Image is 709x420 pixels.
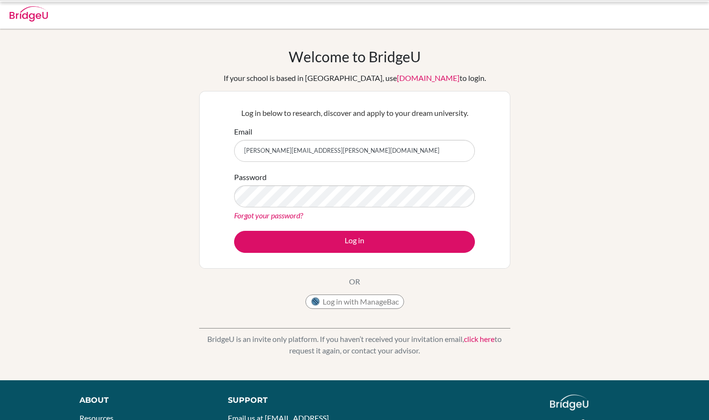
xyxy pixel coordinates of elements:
[10,6,48,22] img: Bridge-U
[234,211,303,220] a: Forgot your password?
[305,295,404,309] button: Log in with ManageBac
[234,171,267,183] label: Password
[464,334,495,343] a: click here
[228,395,345,406] div: Support
[550,395,589,410] img: logo_white@2x-f4f0deed5e89b7ecb1c2cc34c3e3d731f90f0f143d5ea2071677605dd97b5244.png
[199,333,510,356] p: BridgeU is an invite only platform. If you haven’t received your invitation email, to request it ...
[234,126,252,137] label: Email
[79,395,206,406] div: About
[234,107,475,119] p: Log in below to research, discover and apply to your dream university.
[397,73,460,82] a: [DOMAIN_NAME]
[224,72,486,84] div: If your school is based in [GEOGRAPHIC_DATA], use to login.
[349,276,360,287] p: OR
[289,48,421,65] h1: Welcome to BridgeU
[234,231,475,253] button: Log in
